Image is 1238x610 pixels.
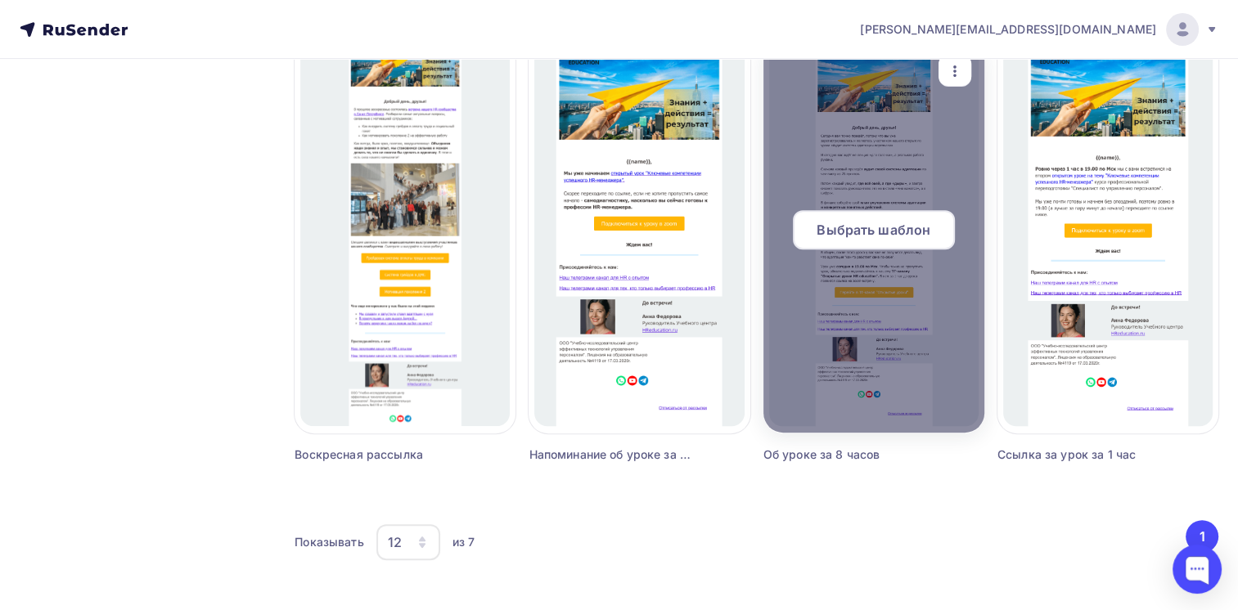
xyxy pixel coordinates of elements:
[295,534,363,550] div: Показывать
[997,446,1164,463] div: Ссылка за урок за 1 час
[817,220,930,240] span: Выбрать шаблон
[1183,520,1219,553] ul: Pagination
[452,534,475,550] div: из 7
[295,446,461,463] div: Воскресная рассылка
[376,523,441,561] button: 12
[388,532,402,552] div: 12
[529,446,695,463] div: Напоминание об уроке за 15 минут
[763,446,930,463] div: Об уроке за 8 часов
[1186,520,1218,553] button: Go to page 1
[860,13,1218,46] a: [PERSON_NAME][EMAIL_ADDRESS][DOMAIN_NAME]
[860,21,1156,38] span: [PERSON_NAME][EMAIL_ADDRESS][DOMAIN_NAME]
